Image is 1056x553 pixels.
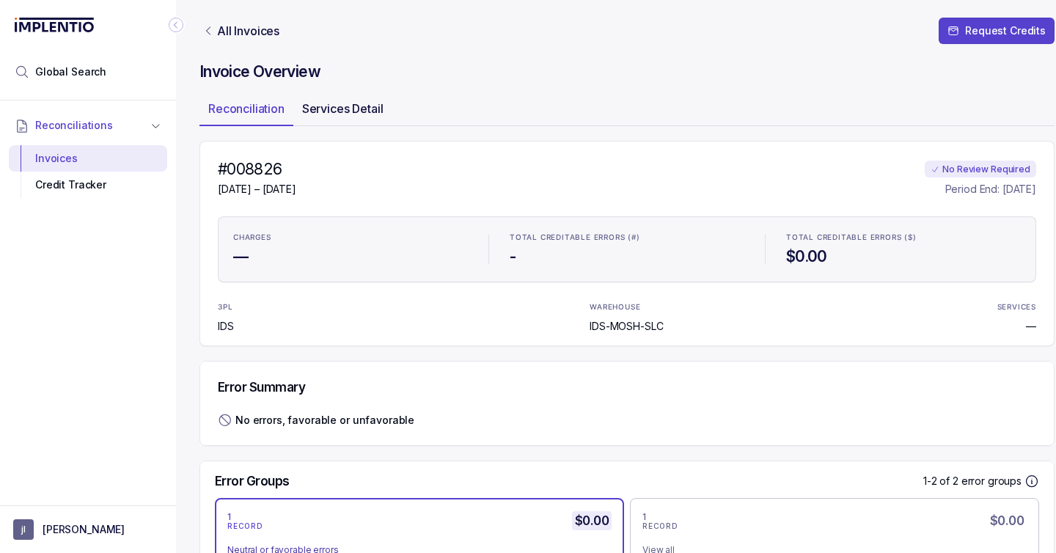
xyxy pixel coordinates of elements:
[501,223,753,276] li: Statistic TOTAL CREDITABLE ERRORS (#)
[21,145,155,172] div: Invoices
[590,319,663,334] p: IDS-MOSH-SLC
[642,511,647,523] p: 1
[235,413,414,428] div: No errors, favorable or unfavorable
[961,474,1022,488] p: error groups
[199,97,1055,126] ul: Tab Group
[965,23,1046,38] p: Request Credits
[786,233,917,242] p: TOTAL CREDITABLE ERRORS ($)
[218,159,296,180] h4: #008826
[199,23,282,38] a: Link All Invoices
[224,223,477,276] li: Statistic CHARGES
[217,23,279,38] p: All Invoices
[233,233,271,242] p: CHARGES
[218,319,256,334] p: IDS
[35,118,113,133] span: Reconciliations
[35,65,106,79] span: Global Search
[218,379,305,395] h5: Error Summary
[293,97,392,126] li: Tab Services Detail
[987,511,1027,530] h5: $0.00
[945,182,1036,197] p: Period End: [DATE]
[218,216,1036,282] ul: Statistic Highlights
[9,109,167,142] button: Reconciliations
[218,303,256,312] p: 3PL
[199,97,293,126] li: Tab Reconciliation
[786,246,1021,267] h4: $0.00
[218,413,232,428] img: slash circle icon
[13,519,34,540] span: User initials
[302,100,384,117] p: Services Detail
[923,474,961,488] p: 1-2 of 2
[215,473,290,489] h5: Error Groups
[590,303,640,312] p: WAREHOUSE
[227,511,232,523] p: 1
[642,522,678,531] p: RECORD
[9,142,167,202] div: Reconciliations
[227,522,263,531] p: RECORD
[510,246,744,267] h4: -
[43,522,125,537] p: [PERSON_NAME]
[21,172,155,198] div: Credit Tracker
[572,511,612,530] h5: $0.00
[510,233,640,242] p: TOTAL CREDITABLE ERRORS (#)
[777,223,1030,276] li: Statistic TOTAL CREDITABLE ERRORS ($)
[997,303,1036,312] p: SERVICES
[1026,319,1036,334] p: —
[13,519,163,540] button: User initials[PERSON_NAME]
[939,18,1055,44] button: Request Credits
[218,182,296,197] p: [DATE] – [DATE]
[233,246,468,267] h4: —
[208,100,285,117] p: Reconciliation
[167,16,185,34] div: Collapse Icon
[925,161,1036,178] div: No Review Required
[199,62,1055,82] h4: Invoice Overview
